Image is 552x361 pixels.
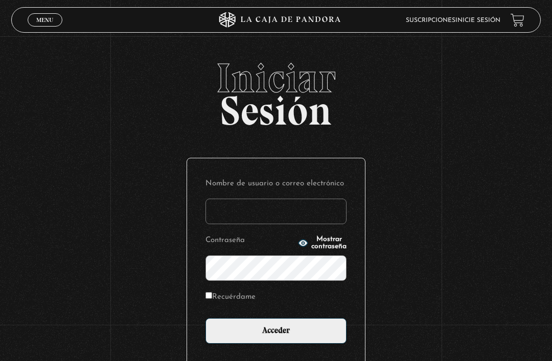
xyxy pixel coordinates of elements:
label: Nombre de usuario o correo electrónico [205,177,347,190]
span: Mostrar contraseña [311,236,347,250]
span: Menu [36,17,53,23]
h2: Sesión [11,58,541,123]
input: Recuérdame [205,292,212,299]
button: Mostrar contraseña [298,236,347,250]
label: Contraseña [205,233,295,247]
span: Cerrar [33,26,57,33]
a: View your shopping cart [511,13,524,27]
a: Suscripciones [406,17,455,23]
span: Iniciar [11,58,541,99]
input: Acceder [205,318,347,344]
a: Inicie sesión [455,17,500,23]
label: Recuérdame [205,290,256,304]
